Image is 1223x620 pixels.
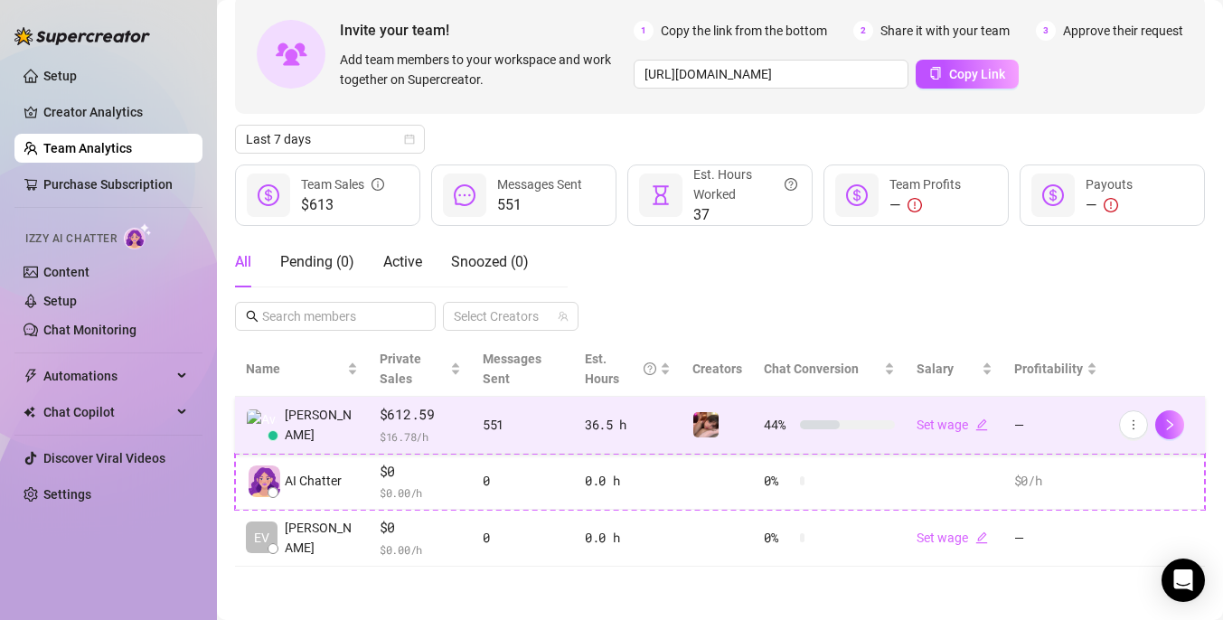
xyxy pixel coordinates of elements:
[846,184,868,206] span: dollar-circle
[634,21,654,41] span: 1
[285,518,358,558] span: [PERSON_NAME]
[889,177,961,192] span: Team Profits
[889,194,961,216] div: —
[380,461,461,483] span: $0
[975,531,988,544] span: edit
[24,406,35,418] img: Chat Copilot
[246,359,343,379] span: Name
[682,342,753,397] th: Creators
[43,323,136,337] a: Chat Monitoring
[880,21,1010,41] span: Share it with your team
[1127,418,1140,431] span: more
[661,21,827,41] span: Copy the link from the bottom
[383,253,422,270] span: Active
[14,27,150,45] img: logo-BBDzfeDw.svg
[1042,184,1064,206] span: dollar-circle
[43,294,77,308] a: Setup
[43,451,165,465] a: Discover Viral Videos
[280,251,354,273] div: Pending ( 0 )
[497,177,582,192] span: Messages Sent
[483,352,541,386] span: Messages Sent
[404,134,415,145] span: calendar
[1003,510,1108,567] td: —
[585,528,672,548] div: 0.0 h
[949,67,1005,81] span: Copy Link
[1104,198,1118,212] span: exclamation-circle
[285,471,342,491] span: AI Chatter
[916,60,1019,89] button: Copy Link
[246,310,259,323] span: search
[246,126,414,153] span: Last 7 days
[262,306,410,326] input: Search members
[764,362,859,376] span: Chat Conversion
[380,484,461,502] span: $ 0.00 /h
[650,184,672,206] span: hourglass
[1003,397,1108,454] td: —
[380,540,461,559] span: $ 0.00 /h
[585,415,672,435] div: 36.5 h
[380,427,461,446] span: $ 16.78 /h
[1163,418,1176,431] span: right
[301,174,384,194] div: Team Sales
[43,487,91,502] a: Settings
[693,164,797,204] div: Est. Hours Worked
[483,471,563,491] div: 0
[917,531,988,545] a: Set wageedit
[24,369,38,383] span: thunderbolt
[917,362,954,376] span: Salary
[43,98,188,127] a: Creator Analytics
[1063,21,1183,41] span: Approve their request
[43,69,77,83] a: Setup
[372,174,384,194] span: info-circle
[43,362,172,390] span: Automations
[249,465,280,497] img: izzy-ai-chatter-avatar-DDCN_rTZ.svg
[380,404,461,426] span: $612.59
[258,184,279,206] span: dollar-circle
[975,418,988,431] span: edit
[25,230,117,248] span: Izzy AI Chatter
[497,194,582,216] span: 551
[451,253,529,270] span: Snoozed ( 0 )
[483,528,563,548] div: 0
[285,405,358,445] span: [PERSON_NAME]
[235,342,369,397] th: Name
[693,412,719,437] img: Ava
[929,67,942,80] span: copy
[644,349,656,389] span: question-circle
[908,198,922,212] span: exclamation-circle
[124,223,152,249] img: AI Chatter
[853,21,873,41] span: 2
[380,517,461,539] span: $0
[235,251,251,273] div: All
[254,528,269,548] span: EV
[1014,471,1097,491] div: $0 /h
[585,349,657,389] div: Est. Hours
[43,177,173,192] a: Purchase Subscription
[340,19,634,42] span: Invite your team!
[693,204,797,226] span: 37
[301,194,384,216] span: $613
[43,398,172,427] span: Chat Copilot
[764,471,793,491] span: 0 %
[785,164,797,204] span: question-circle
[340,50,626,89] span: Add team members to your workspace and work together on Supercreator.
[247,409,277,439] img: Ava Willow
[43,265,89,279] a: Content
[1014,362,1083,376] span: Profitability
[1162,559,1205,602] div: Open Intercom Messenger
[558,311,569,322] span: team
[1086,194,1133,216] div: —
[380,352,421,386] span: Private Sales
[1086,177,1133,192] span: Payouts
[764,528,793,548] span: 0 %
[43,141,132,155] a: Team Analytics
[483,415,563,435] div: 551
[764,415,793,435] span: 44 %
[585,471,672,491] div: 0.0 h
[917,418,988,432] a: Set wageedit
[454,184,475,206] span: message
[1036,21,1056,41] span: 3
